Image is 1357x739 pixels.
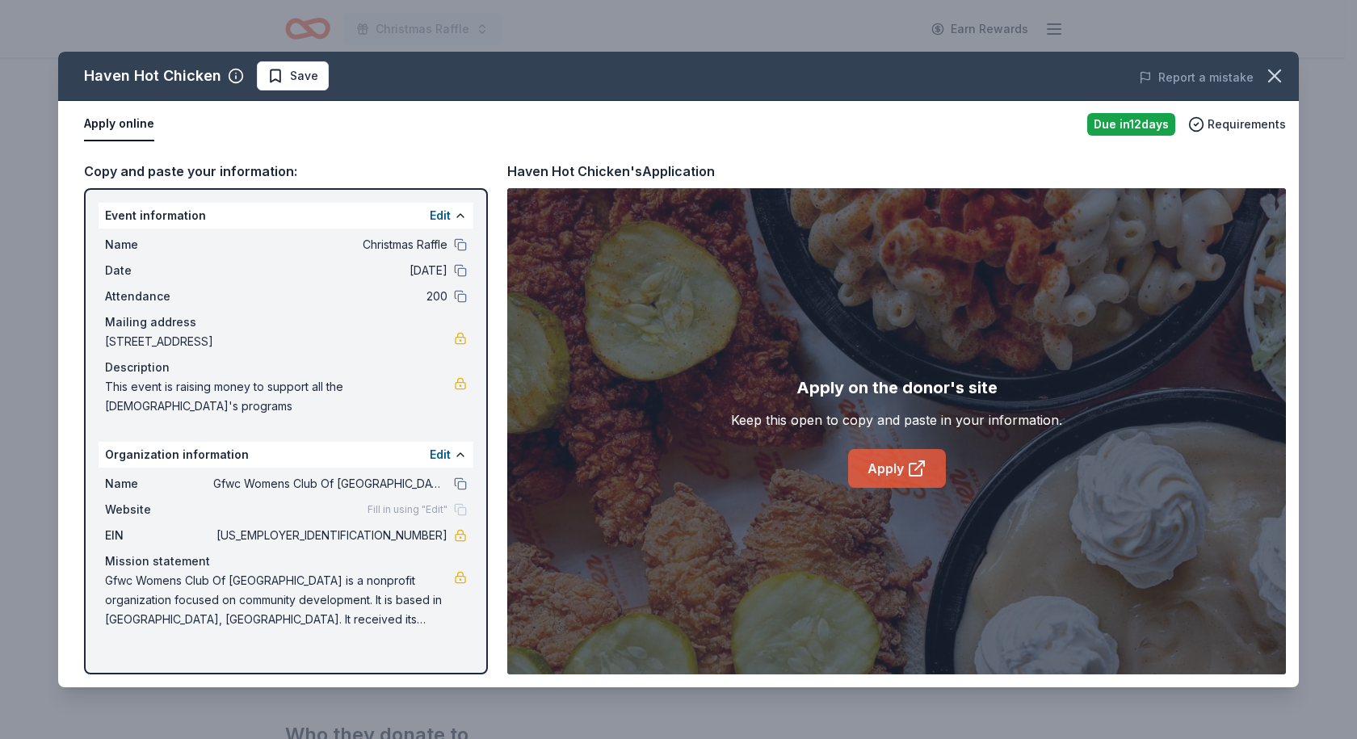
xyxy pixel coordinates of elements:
[213,235,447,254] span: Christmas Raffle
[105,332,454,351] span: [STREET_ADDRESS]
[105,358,467,377] div: Description
[105,261,213,280] span: Date
[84,63,221,89] div: Haven Hot Chicken
[99,442,473,468] div: Organization information
[368,503,447,516] span: Fill in using "Edit"
[105,571,454,629] span: Gfwc Womens Club Of [GEOGRAPHIC_DATA] is a nonprofit organization focused on community developmen...
[430,206,451,225] button: Edit
[1139,68,1254,87] button: Report a mistake
[105,500,213,519] span: Website
[213,474,447,493] span: Gfwc Womens Club Of [GEOGRAPHIC_DATA]
[796,375,998,401] div: Apply on the donor's site
[1188,115,1286,134] button: Requirements
[1087,113,1175,136] div: Due in 12 days
[430,445,451,464] button: Edit
[1208,115,1286,134] span: Requirements
[105,287,213,306] span: Attendance
[213,287,447,306] span: 200
[99,203,473,229] div: Event information
[507,161,715,182] div: Haven Hot Chicken's Application
[848,449,946,488] a: Apply
[105,377,454,416] span: This event is raising money to support all the [DEMOGRAPHIC_DATA]'s programs
[105,526,213,545] span: EIN
[105,235,213,254] span: Name
[290,66,318,86] span: Save
[105,552,467,571] div: Mission statement
[257,61,329,90] button: Save
[105,313,467,332] div: Mailing address
[213,526,447,545] span: [US_EMPLOYER_IDENTIFICATION_NUMBER]
[84,161,488,182] div: Copy and paste your information:
[213,261,447,280] span: [DATE]
[84,107,154,141] button: Apply online
[731,410,1062,430] div: Keep this open to copy and paste in your information.
[105,474,213,493] span: Name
